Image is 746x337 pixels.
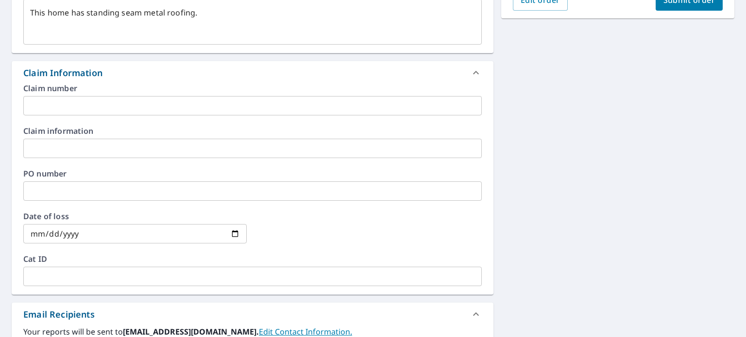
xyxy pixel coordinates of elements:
textarea: This home has standing seam metal roofing. [30,8,475,36]
a: EditContactInfo [259,326,352,337]
b: [EMAIL_ADDRESS][DOMAIN_NAME]. [123,326,259,337]
div: Claim Information [23,66,102,80]
div: Claim Information [12,61,493,84]
label: Claim information [23,127,482,135]
label: PO number [23,170,482,177]
label: Date of loss [23,212,247,220]
div: Email Recipients [12,303,493,326]
label: Cat ID [23,255,482,263]
div: Email Recipients [23,308,95,321]
label: Claim number [23,84,482,92]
